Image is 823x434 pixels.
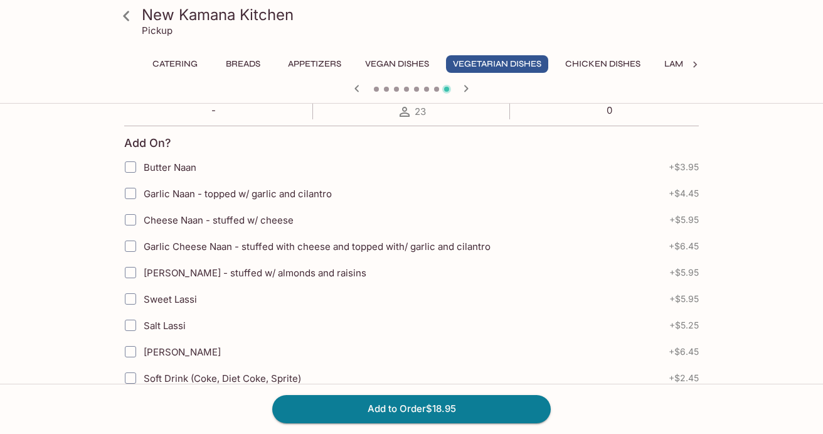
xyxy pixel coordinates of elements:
[657,55,729,73] button: Lamb Dishes
[669,215,699,225] span: + $5.95
[144,372,301,384] span: Soft Drink (Coke, Diet Coke, Sprite)
[558,55,647,73] button: Chicken Dishes
[669,188,699,198] span: + $4.45
[144,267,366,279] span: [PERSON_NAME] - stuffed w/ almonds and raisins
[142,24,173,36] p: Pickup
[144,214,294,226] span: Cheese Naan - stuffed w/ cheese
[593,104,626,116] p: 0
[215,55,271,73] button: Breads
[142,5,703,24] h3: New Kamana Kitchen
[669,294,699,304] span: + $5.95
[415,106,426,117] span: 23
[669,347,699,357] span: + $6.45
[669,241,699,251] span: + $6.45
[669,268,699,278] span: + $5.95
[144,346,221,358] span: [PERSON_NAME]
[144,241,491,252] span: Garlic Cheese Naan - stuffed with cheese and topped with/ garlic and cilantro
[358,55,436,73] button: Vegan Dishes
[669,162,699,172] span: + $3.95
[281,55,348,73] button: Appetizers
[144,161,196,173] span: Butter Naan
[146,55,204,73] button: Catering
[197,104,230,116] p: -
[669,373,699,383] span: + $2.45
[144,293,197,305] span: Sweet Lassi
[669,320,699,330] span: + $5.25
[124,136,171,150] h4: Add On?
[144,320,186,332] span: Salt Lassi
[446,55,548,73] button: Vegetarian Dishes
[272,395,551,423] button: Add to Order$18.95
[144,188,332,200] span: Garlic Naan - topped w/ garlic and cilantro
